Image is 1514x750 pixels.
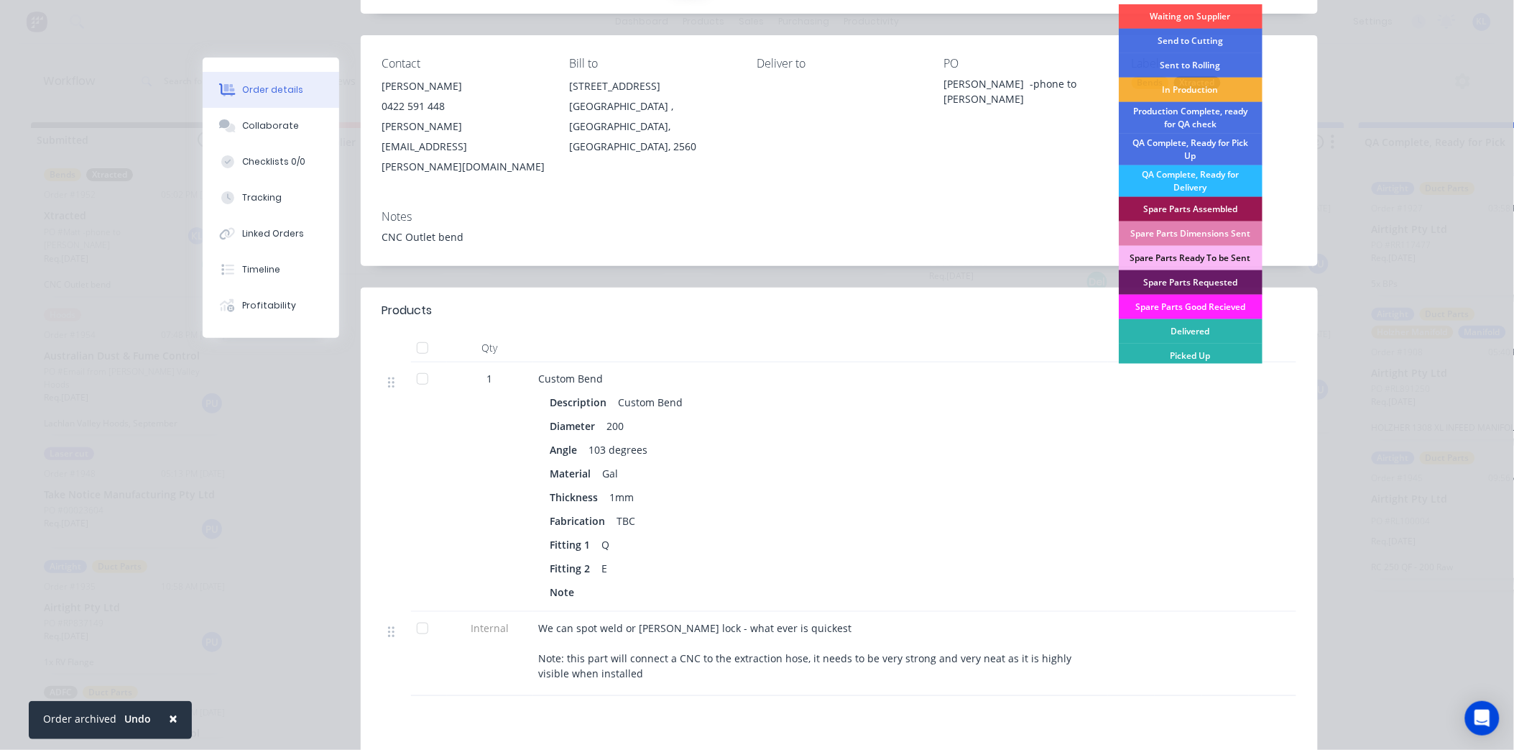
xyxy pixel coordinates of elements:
[382,76,547,96] div: [PERSON_NAME]
[203,252,339,288] button: Timeline
[569,76,734,157] div: [STREET_ADDRESS][GEOGRAPHIC_DATA] , [GEOGRAPHIC_DATA], [GEOGRAPHIC_DATA], 2560
[447,334,533,362] div: Qty
[1465,701,1500,736] div: Open Intercom Messenger
[611,511,642,531] div: TBC
[596,534,616,555] div: Q
[1119,197,1263,221] div: Spare Parts Assembled
[1119,221,1263,246] div: Spare Parts Dimensions Sent
[242,263,280,276] div: Timeline
[382,210,1296,224] div: Notes
[242,299,296,312] div: Profitability
[203,72,339,108] button: Order details
[203,180,339,216] button: Tracking
[569,96,734,157] div: [GEOGRAPHIC_DATA] , [GEOGRAPHIC_DATA], [GEOGRAPHIC_DATA], 2560
[550,582,581,603] div: Note
[203,216,339,252] button: Linked Orders
[43,711,116,726] div: Order archived
[944,76,1109,106] div: [PERSON_NAME] -phone to [PERSON_NAME]
[453,621,527,636] span: Internal
[550,487,604,508] div: Thickness
[1119,134,1263,165] div: QA Complete, Ready for Pick Up
[487,371,493,386] span: 1
[382,57,547,70] div: Contact
[1119,344,1263,368] div: Picked Up
[604,487,640,508] div: 1mm
[569,76,734,96] div: [STREET_ADDRESS]
[613,392,689,413] div: Custom Bend
[242,83,303,96] div: Order details
[382,302,433,319] div: Products
[1119,295,1263,319] div: Spare Parts Good Recieved
[382,96,547,116] div: 0422 591 448
[242,227,304,240] div: Linked Orders
[382,76,547,177] div: [PERSON_NAME]0422 591 448[PERSON_NAME][EMAIL_ADDRESS][PERSON_NAME][DOMAIN_NAME]
[242,155,305,168] div: Checklists 0/0
[539,621,1075,680] span: We can spot weld or [PERSON_NAME] lock - what ever is quickest Note: this part will connect a CNC...
[242,119,299,132] div: Collaborate
[569,57,734,70] div: Bill to
[1119,165,1263,197] div: QA Complete, Ready for Delivery
[550,558,596,579] div: Fitting 2
[203,288,339,324] button: Profitability
[596,558,614,579] div: E
[1119,102,1263,134] div: Production Complete, ready for QA check
[169,708,177,728] span: ×
[203,108,339,144] button: Collaborate
[1119,319,1263,344] div: Delivered
[1119,53,1263,78] div: Sent to Rolling
[203,144,339,180] button: Checklists 0/0
[757,57,921,70] div: Deliver to
[550,534,596,555] div: Fitting 1
[550,511,611,531] div: Fabrication
[539,372,604,385] span: Custom Bend
[583,439,654,460] div: 103 degrees
[1119,29,1263,53] div: Send to Cutting
[1119,246,1263,270] div: Spare Parts Ready To be Sent
[550,392,613,413] div: Description
[154,701,192,736] button: Close
[597,463,624,484] div: Gal
[550,439,583,460] div: Angle
[1119,78,1263,102] div: In Production
[242,191,282,204] div: Tracking
[1119,4,1263,29] div: Waiting on Supplier
[116,708,159,730] button: Undo
[550,416,601,436] div: Diameter
[382,116,547,177] div: [PERSON_NAME][EMAIL_ADDRESS][PERSON_NAME][DOMAIN_NAME]
[550,463,597,484] div: Material
[944,57,1109,70] div: PO
[1119,270,1263,295] div: Spare Parts Requested
[382,229,1296,244] div: CNC Outlet bend
[601,416,630,436] div: 200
